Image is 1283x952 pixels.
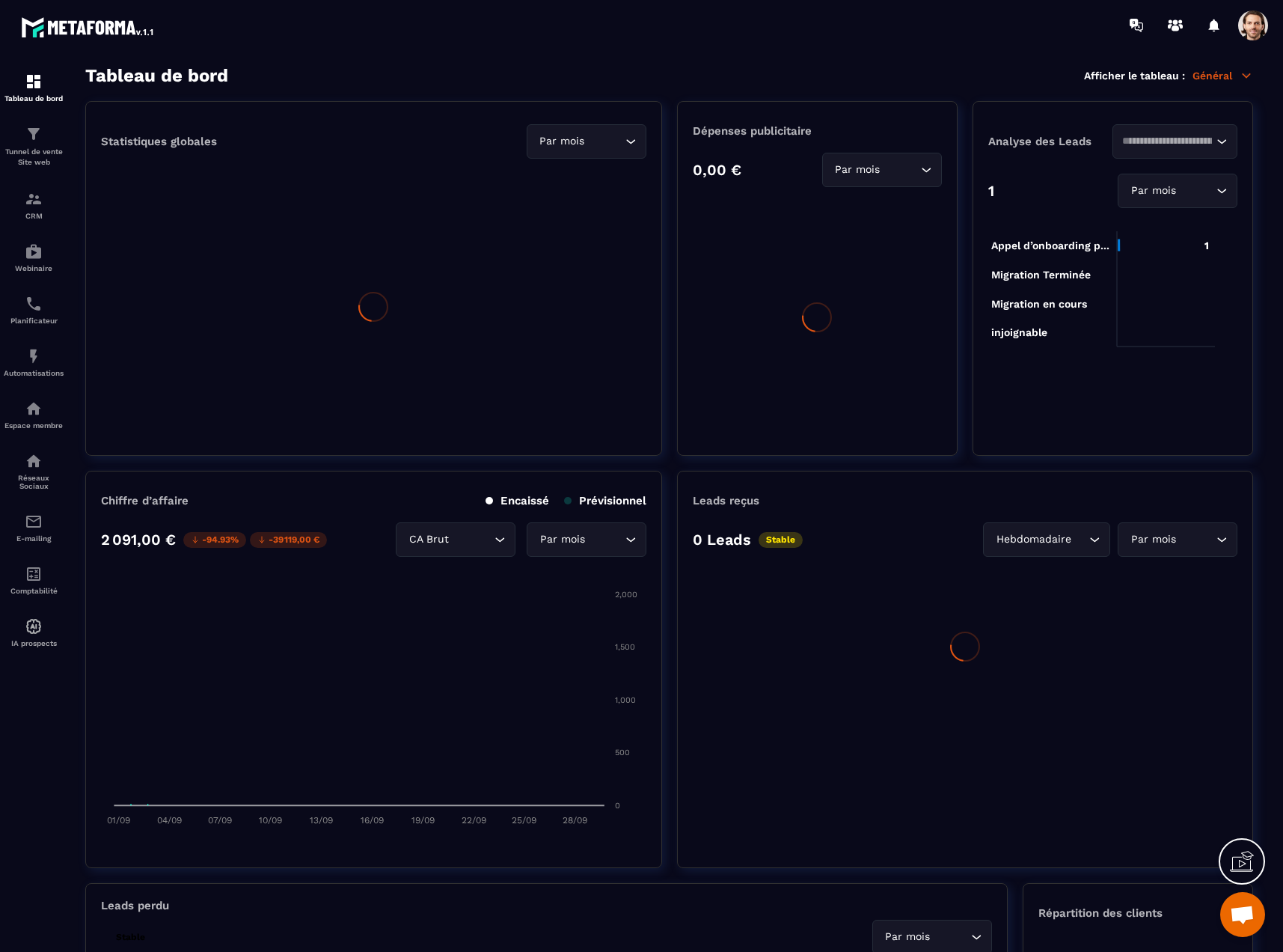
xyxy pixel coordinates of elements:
[693,161,741,179] p: 0,00 €
[990,298,1086,311] tspan: Migration en cours
[208,815,232,826] tspan: 07/09
[361,815,384,826] tspan: 16/09
[107,815,130,826] tspan: 01/09
[396,522,515,557] div: Search for option
[990,239,1109,252] tspan: Appel d’onboarding p...
[512,815,536,826] tspan: 25/09
[693,124,942,138] p: Dépenses publicitaire
[4,284,64,336] a: schedulerschedulerPlanificateur
[990,326,1047,339] tspan: injoignable
[405,531,452,548] span: CA Brut
[25,73,43,91] img: formation
[25,190,43,208] img: formation
[934,929,967,945] input: Search for option
[832,162,884,178] span: Par mois
[993,531,1074,548] span: Hebdomadaire
[25,617,43,635] img: automations
[108,930,153,945] p: Stable
[4,388,64,441] a: automationsautomationsEspace membre
[250,532,327,548] p: -39 119,00 €
[101,899,169,912] p: Leads perdu
[25,565,43,583] img: accountant
[4,264,64,272] p: Webinaire
[988,182,994,200] p: 1
[411,815,435,826] tspan: 19/09
[990,269,1090,281] tspan: Migration Terminée
[588,531,622,548] input: Search for option
[1074,531,1086,548] input: Search for option
[1122,133,1213,150] input: Search for option
[588,133,622,150] input: Search for option
[1118,522,1237,557] div: Search for option
[4,441,64,501] a: social-networksocial-networkRéseaux Sociaux
[101,135,217,148] p: Statistiques globales
[1127,183,1179,199] span: Par mois
[4,554,64,606] a: accountantaccountantComptabilité
[25,452,43,470] img: social-network
[1192,69,1253,82] p: Général
[1179,183,1213,199] input: Search for option
[310,815,333,826] tspan: 13/09
[4,231,64,284] a: automationsautomationsWebinaire
[157,815,182,826] tspan: 04/09
[983,522,1110,557] div: Search for option
[183,532,246,548] p: -94.93%
[1118,174,1237,208] div: Search for option
[1038,906,1237,920] p: Répartition des clients
[4,61,64,114] a: formationformationTableau de bord
[693,494,759,507] p: Leads reçus
[1220,892,1265,937] a: Mở cuộc trò chuyện
[25,295,43,313] img: scheduler
[1127,531,1179,548] span: Par mois
[1179,531,1213,548] input: Search for option
[4,114,64,179] a: formationformationTunnel de vente Site web
[564,494,646,507] p: Prévisionnel
[21,13,156,40] img: logo
[4,147,64,168] p: Tunnel de vente Site web
[536,531,588,548] span: Par mois
[4,421,64,430] p: Espace membre
[884,162,917,178] input: Search for option
[4,336,64,388] a: automationsautomationsAutomatisations
[25,242,43,260] img: automations
[259,815,282,826] tspan: 10/09
[563,815,587,826] tspan: 28/09
[693,531,751,549] p: 0 Leads
[25,125,43,143] img: formation
[527,522,646,557] div: Search for option
[615,642,635,652] tspan: 1,500
[4,369,64,377] p: Automatisations
[4,179,64,231] a: formationformationCRM
[527,124,646,159] div: Search for option
[4,501,64,554] a: emailemailE-mailing
[615,590,637,599] tspan: 2,000
[452,531,491,548] input: Search for option
[4,317,64,325] p: Planificateur
[4,639,64,647] p: IA prospects
[822,153,942,187] div: Search for option
[25,513,43,531] img: email
[4,587,64,595] p: Comptabilité
[101,531,176,549] p: 2 091,00 €
[4,212,64,220] p: CRM
[4,474,64,490] p: Réseaux Sociaux
[615,695,636,705] tspan: 1,000
[4,534,64,543] p: E-mailing
[25,347,43,365] img: automations
[85,65,228,86] h3: Tableau de bord
[1084,70,1185,82] p: Afficher le tableau :
[882,929,934,945] span: Par mois
[101,494,189,507] p: Chiffre d’affaire
[4,94,64,103] p: Tableau de bord
[988,135,1113,148] p: Analyse des Leads
[486,494,549,507] p: Encaissé
[759,532,803,548] p: Stable
[615,748,630,757] tspan: 500
[536,133,588,150] span: Par mois
[1112,124,1237,159] div: Search for option
[25,400,43,418] img: automations
[462,815,486,826] tspan: 22/09
[615,801,620,811] tspan: 0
